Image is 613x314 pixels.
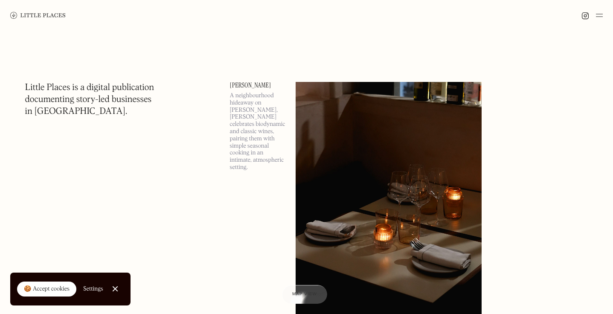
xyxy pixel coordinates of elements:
[107,280,124,297] a: Close Cookie Popup
[83,286,103,292] div: Settings
[25,82,154,118] h1: Little Places is a digital publication documenting story-led businesses in [GEOGRAPHIC_DATA].
[282,285,327,304] a: Map view
[292,292,317,297] span: Map view
[230,82,285,89] a: [PERSON_NAME]
[83,279,103,299] a: Settings
[17,282,76,297] a: 🍪 Accept cookies
[230,92,285,171] p: A neighbourhood hideaway on [PERSON_NAME], [PERSON_NAME] celebrates biodynamic and classic wines,...
[24,285,70,294] div: 🍪 Accept cookies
